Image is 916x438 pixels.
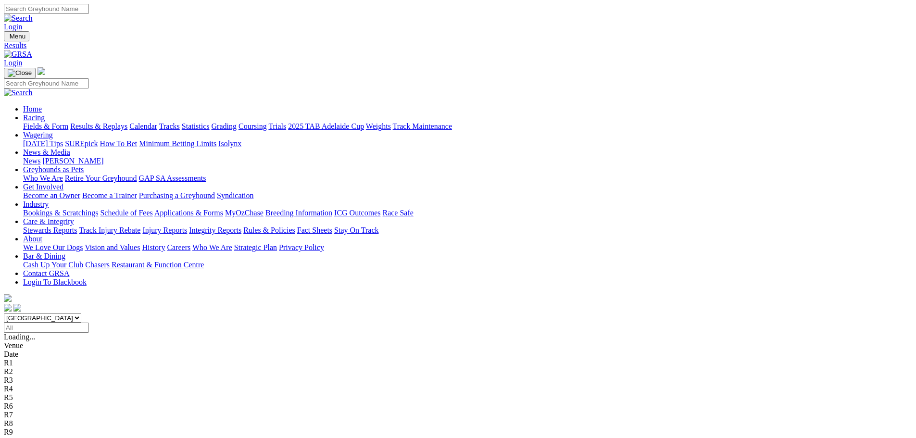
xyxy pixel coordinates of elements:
a: [PERSON_NAME] [42,157,103,165]
a: Syndication [217,191,253,200]
div: R3 [4,376,912,385]
a: Greyhounds as Pets [23,165,84,174]
a: Wagering [23,131,53,139]
a: Breeding Information [265,209,332,217]
img: logo-grsa-white.png [4,294,12,302]
div: R2 [4,367,912,376]
div: Industry [23,209,912,217]
a: Schedule of Fees [100,209,152,217]
a: News [23,157,40,165]
img: Search [4,14,33,23]
input: Search [4,4,89,14]
a: Who We Are [192,243,232,251]
a: Isolynx [218,139,241,148]
a: Track Maintenance [393,122,452,130]
a: News & Media [23,148,70,156]
a: Care & Integrity [23,217,74,225]
a: Login [4,59,22,67]
img: Search [4,88,33,97]
button: Toggle navigation [4,68,36,78]
input: Select date [4,323,89,333]
img: logo-grsa-white.png [38,67,45,75]
a: Become an Owner [23,191,80,200]
a: Contact GRSA [23,269,69,277]
a: GAP SA Assessments [139,174,206,182]
a: Track Injury Rebate [79,226,140,234]
a: Purchasing a Greyhound [139,191,215,200]
a: Calendar [129,122,157,130]
a: Statistics [182,122,210,130]
div: R5 [4,393,912,402]
a: Become a Trainer [82,191,137,200]
div: Wagering [23,139,912,148]
a: Applications & Forms [154,209,223,217]
a: Cash Up Your Club [23,261,83,269]
a: Results [4,41,912,50]
a: Stay On Track [334,226,378,234]
div: R6 [4,402,912,411]
a: Vision and Values [85,243,140,251]
a: Racing [23,113,45,122]
a: We Love Our Dogs [23,243,83,251]
a: Tracks [159,122,180,130]
span: Loading... [4,333,35,341]
input: Search [4,78,89,88]
a: Chasers Restaurant & Function Centre [85,261,204,269]
a: Trials [268,122,286,130]
img: twitter.svg [13,304,21,312]
a: About [23,235,42,243]
div: R1 [4,359,912,367]
div: R8 [4,419,912,428]
a: [DATE] Tips [23,139,63,148]
div: R7 [4,411,912,419]
a: Bookings & Scratchings [23,209,98,217]
img: facebook.svg [4,304,12,312]
div: About [23,243,912,252]
a: Results & Replays [70,122,127,130]
a: Careers [167,243,190,251]
a: ICG Outcomes [334,209,380,217]
div: R9 [4,428,912,437]
div: Care & Integrity [23,226,912,235]
div: R4 [4,385,912,393]
div: Bar & Dining [23,261,912,269]
a: Retire Your Greyhound [65,174,137,182]
a: SUREpick [65,139,98,148]
div: Venue [4,341,912,350]
a: Rules & Policies [243,226,295,234]
a: Get Involved [23,183,63,191]
div: Greyhounds as Pets [23,174,912,183]
a: Integrity Reports [189,226,241,234]
a: 2025 TAB Adelaide Cup [288,122,364,130]
a: Industry [23,200,49,208]
span: Menu [10,33,25,40]
a: How To Bet [100,139,138,148]
a: Minimum Betting Limits [139,139,216,148]
div: News & Media [23,157,912,165]
a: Injury Reports [142,226,187,234]
a: Privacy Policy [279,243,324,251]
a: Grading [212,122,237,130]
div: Date [4,350,912,359]
a: Login [4,23,22,31]
a: Fields & Form [23,122,68,130]
a: Weights [366,122,391,130]
a: History [142,243,165,251]
a: Login To Blackbook [23,278,87,286]
a: Fact Sheets [297,226,332,234]
div: Racing [23,122,912,131]
a: Who We Are [23,174,63,182]
a: Stewards Reports [23,226,77,234]
img: Close [8,69,32,77]
img: GRSA [4,50,32,59]
a: Home [23,105,42,113]
a: MyOzChase [225,209,264,217]
div: Get Involved [23,191,912,200]
a: Race Safe [382,209,413,217]
a: Bar & Dining [23,252,65,260]
a: Strategic Plan [234,243,277,251]
a: Coursing [238,122,267,130]
button: Toggle navigation [4,31,29,41]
